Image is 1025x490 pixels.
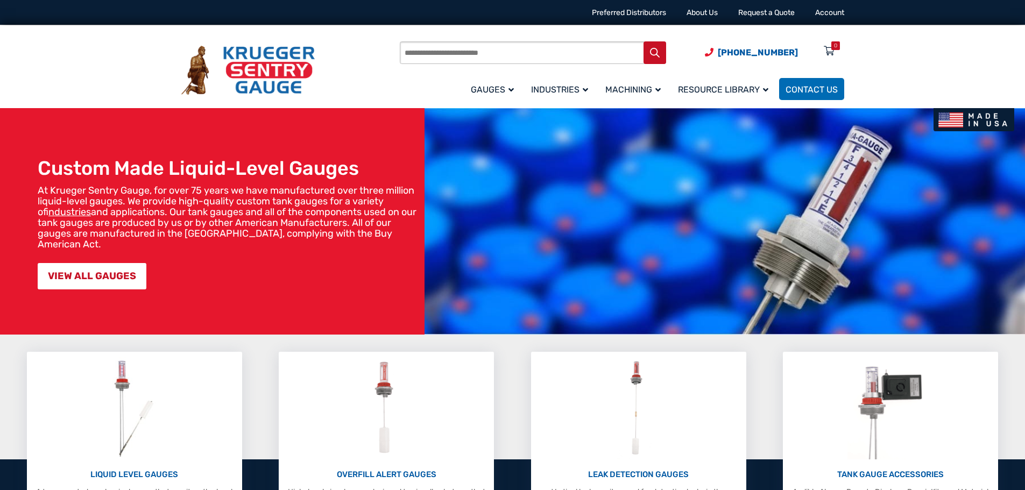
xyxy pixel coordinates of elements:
[38,157,419,180] h1: Custom Made Liquid-Level Gauges
[284,468,489,481] p: OVERFILL ALERT GAUGES
[599,76,671,102] a: Machining
[705,46,798,59] a: Phone Number (920) 434-8860
[687,8,718,17] a: About Us
[525,76,599,102] a: Industries
[605,84,661,95] span: Machining
[536,468,741,481] p: LEAK DETECTION GAUGES
[32,468,237,481] p: LIQUID LEVEL GAUGES
[105,357,162,459] img: Liquid Level Gauges
[671,76,779,102] a: Resource Library
[471,84,514,95] span: Gauges
[181,46,315,95] img: Krueger Sentry Gauge
[934,108,1014,131] img: Made In USA
[425,108,1025,335] img: bg_hero_bannerksentry
[531,84,588,95] span: Industries
[847,357,934,459] img: Tank Gauge Accessories
[38,185,419,250] p: At Krueger Sentry Gauge, for over 75 years we have manufactured over three million liquid-level g...
[738,8,795,17] a: Request a Quote
[678,84,768,95] span: Resource Library
[617,357,660,459] img: Leak Detection Gauges
[718,47,798,58] span: [PHONE_NUMBER]
[779,78,844,100] a: Contact Us
[464,76,525,102] a: Gauges
[786,84,838,95] span: Contact Us
[592,8,666,17] a: Preferred Distributors
[48,206,91,218] a: industries
[815,8,844,17] a: Account
[788,468,993,481] p: TANK GAUGE ACCESSORIES
[834,41,837,50] div: 0
[38,263,146,289] a: VIEW ALL GAUGES
[363,357,411,459] img: Overfill Alert Gauges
